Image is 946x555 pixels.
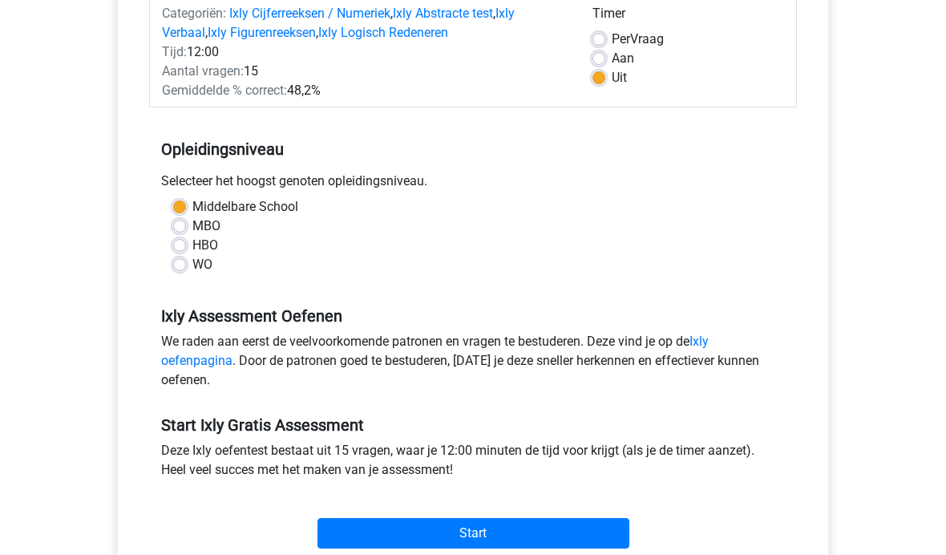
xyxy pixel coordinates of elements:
a: Ixly Logisch Redeneren [318,25,448,40]
a: Ixly Abstracte test [393,6,493,21]
a: Ixly Figurenreeksen [208,25,316,40]
label: HBO [192,236,218,255]
h5: Ixly Assessment Oefenen [161,306,785,326]
label: Uit [612,68,627,87]
label: Vraag [612,30,664,49]
h5: Opleidingsniveau [161,133,785,165]
label: Middelbare School [192,197,298,217]
div: , , , , [150,4,580,43]
span: Gemiddelde % correct: [162,83,287,98]
span: Categoriën: [162,6,226,21]
label: WO [192,255,212,274]
div: Selecteer het hoogst genoten opleidingsniveau. [149,172,797,197]
span: Tijd: [162,44,187,59]
div: 48,2% [150,81,580,100]
div: Timer [592,4,784,30]
span: Aantal vragen: [162,63,244,79]
div: 12:00 [150,43,580,62]
div: We raden aan eerst de veelvoorkomende patronen en vragen te bestuderen. Deze vind je op de . Door... [149,332,797,396]
div: 15 [150,62,580,81]
a: Ixly Cijferreeksen / Numeriek [229,6,390,21]
label: MBO [192,217,220,236]
div: Deze Ixly oefentest bestaat uit 15 vragen, waar je 12:00 minuten de tijd voor krijgt (als je de t... [149,441,797,486]
label: Aan [612,49,634,68]
h5: Start Ixly Gratis Assessment [161,415,785,435]
span: Per [612,31,630,47]
input: Start [317,518,629,549]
